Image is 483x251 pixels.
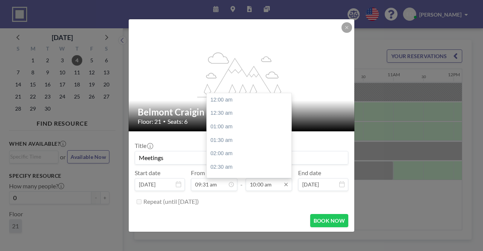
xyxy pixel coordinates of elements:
div: 12:00 am [207,93,295,107]
label: End date [298,169,321,177]
span: Floor: 21 [138,118,161,125]
h2: Belmont Craigin [138,106,346,118]
label: Title [135,142,152,149]
span: Seats: 6 [168,118,188,125]
span: • [163,119,166,124]
label: Start date [135,169,160,177]
label: Repeat (until [DATE]) [143,198,199,205]
span: - [240,172,243,188]
div: 01:00 am [207,120,295,134]
label: From [191,169,205,177]
input: Eder's reservation [135,151,348,164]
div: 12:30 am [207,106,295,120]
div: 03:00 am [207,174,295,187]
button: BOOK NOW [310,214,348,227]
div: 02:00 am [207,147,295,160]
div: 01:30 am [207,134,295,147]
div: 02:30 am [207,160,295,174]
